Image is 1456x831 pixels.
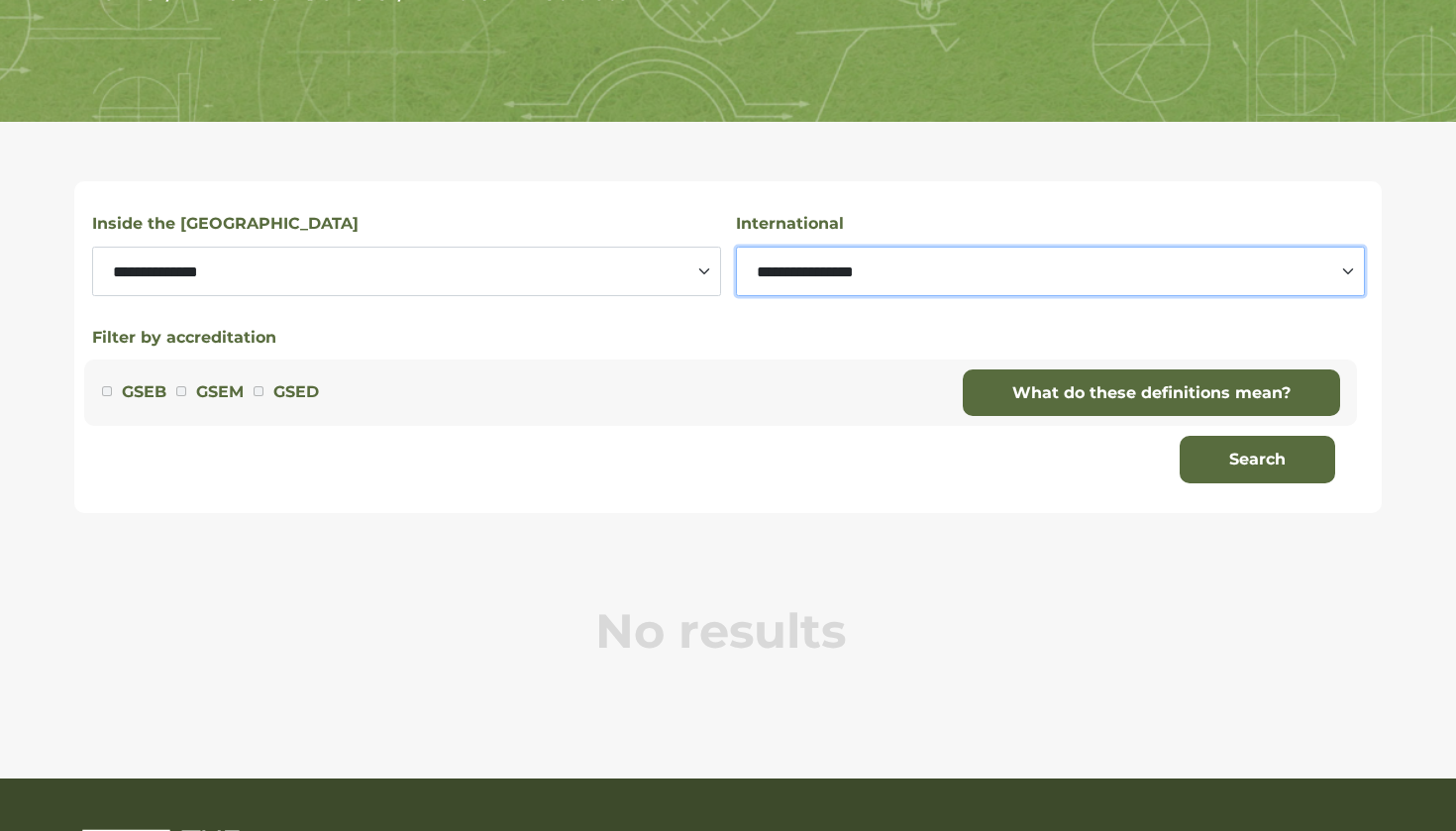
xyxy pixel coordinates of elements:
a: What do these definitions mean? [963,369,1340,417]
label: GSED [273,379,319,405]
button: Search [1180,436,1335,483]
label: GSEM [196,379,244,405]
select: Select a country [736,247,1365,296]
label: International [736,211,844,237]
p: No results [84,602,1357,660]
select: Select a state [92,247,721,296]
button: Filter by accreditation [92,326,276,350]
label: GSEB [122,379,166,405]
label: Inside the [GEOGRAPHIC_DATA] [92,211,359,237]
